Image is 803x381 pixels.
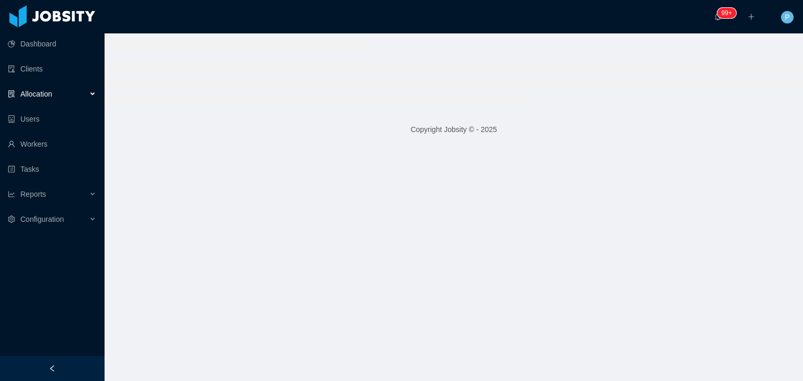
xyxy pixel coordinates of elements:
[105,112,803,148] footer: Copyright Jobsity © - 2025
[717,8,736,18] sup: 1737
[8,90,15,98] i: icon: solution
[8,216,15,223] i: icon: setting
[20,190,46,198] span: Reports
[748,13,755,20] i: icon: plus
[20,215,64,223] span: Configuration
[8,190,15,198] i: icon: line-chart
[8,134,96,154] a: icon: userWorkers
[8,58,96,79] a: icon: auditClients
[785,11,789,23] span: P
[8,109,96,129] a: icon: robotUsers
[8,159,96,180] a: icon: profileTasks
[8,33,96,54] a: icon: pie-chartDashboard
[714,13,721,20] i: icon: bell
[20,90,52,98] span: Allocation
